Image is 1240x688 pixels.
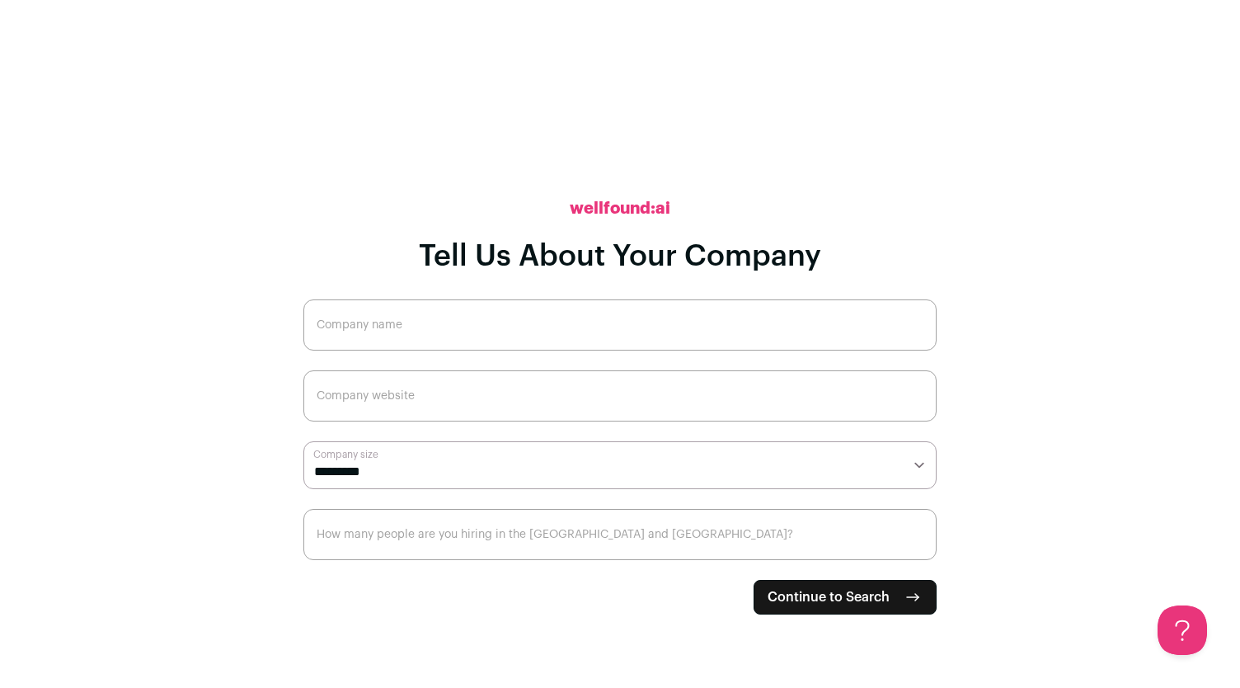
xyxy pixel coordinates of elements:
input: How many people are you hiring in the US and Canada? [303,509,937,560]
input: Company website [303,370,937,422]
span: Continue to Search [768,587,890,607]
iframe: Help Scout Beacon - Open [1158,606,1207,655]
h2: wellfound:ai [570,197,670,220]
button: Continue to Search [754,580,937,615]
h1: Tell Us About Your Company [419,240,821,273]
input: Company name [303,299,937,351]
